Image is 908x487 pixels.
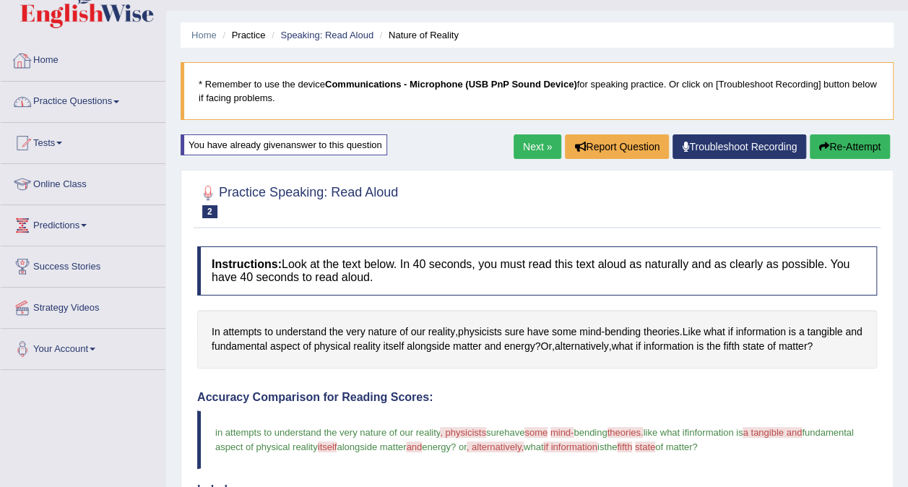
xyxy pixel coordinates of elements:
[411,324,425,340] span: Click to see word definition
[540,339,552,354] span: Click to see word definition
[451,441,456,452] span: ?
[617,441,632,452] span: fifth
[799,324,805,340] span: Click to see word definition
[605,324,641,340] span: Click to see word definition
[706,339,720,354] span: Click to see word definition
[1,164,165,200] a: Online Class
[1,205,165,241] a: Predictions
[212,339,267,354] span: Click to see word definition
[212,324,220,340] span: Click to see word definition
[353,339,380,354] span: Click to see word definition
[789,324,796,340] span: Click to see word definition
[459,441,467,452] span: or
[504,339,535,354] span: Click to see word definition
[1,82,165,118] a: Practice Questions
[399,324,408,340] span: Click to see word definition
[779,339,808,354] span: Click to see word definition
[524,441,543,452] span: what
[524,427,548,438] span: some
[318,441,337,452] span: itself
[1,40,165,77] a: Home
[643,427,687,438] span: like what if
[810,134,890,159] button: Re-Attempt
[635,441,655,452] span: state
[453,339,482,354] span: Click to see word definition
[325,79,577,90] b: Communications - Microphone (USB PnP Sound Device)
[696,339,704,354] span: Click to see word definition
[383,339,404,354] span: Click to see word definition
[743,427,802,438] span: a tangible and
[407,339,450,354] span: Click to see word definition
[485,339,501,354] span: Click to see word definition
[212,258,282,270] b: Instructions:
[527,324,549,340] span: Click to see word definition
[337,441,406,452] span: alongside matter
[428,324,455,340] span: Click to see word definition
[723,339,740,354] span: Click to see word definition
[504,427,524,438] span: have
[565,134,669,159] button: Report Question
[368,324,397,340] span: Click to see word definition
[543,441,597,452] span: if information
[579,324,601,340] span: Click to see word definition
[422,441,451,452] span: energy
[552,324,576,340] span: Click to see word definition
[1,246,165,283] a: Success Stories
[1,288,165,324] a: Strategy Videos
[346,324,365,340] span: Click to see word definition
[376,28,459,42] li: Nature of Reality
[406,441,422,452] span: and
[682,324,701,340] span: Click to see word definition
[270,339,300,354] span: Click to see word definition
[604,441,617,452] span: the
[574,427,607,438] span: bending
[735,324,785,340] span: Click to see word definition
[314,339,351,354] span: Click to see word definition
[767,339,776,354] span: Click to see word definition
[611,339,633,354] span: Click to see word definition
[219,28,265,42] li: Practice
[280,30,373,40] a: Speaking: Read Aloud
[505,324,524,340] span: Click to see word definition
[276,324,327,340] span: Click to see word definition
[202,205,217,218] span: 2
[181,134,387,155] div: You have already given answer to this question
[687,427,743,438] span: information is
[197,246,877,295] h4: Look at the text below. In 40 seconds, you must read this text aloud as naturally and as clearly ...
[458,324,502,340] span: Click to see word definition
[555,339,609,354] span: Click to see word definition
[743,339,764,354] span: Click to see word definition
[264,324,273,340] span: Click to see word definition
[704,324,725,340] span: Click to see word definition
[807,324,842,340] span: Click to see word definition
[467,441,524,452] span: , alternatively,
[644,339,693,354] span: Click to see word definition
[329,324,343,340] span: Click to see word definition
[1,329,165,365] a: Your Account
[514,134,561,159] a: Next »
[550,427,574,438] span: mind-
[608,427,644,438] span: theories.
[303,339,311,354] span: Click to see word definition
[215,427,856,452] span: fundamental aspect of physical reality
[181,62,894,120] blockquote: * Remember to use the device for speaking practice. Or click on [Troubleshoot Recording] button b...
[197,391,877,404] h4: Accuracy Comparison for Reading Scores:
[673,134,806,159] a: Troubleshoot Recording
[215,427,440,438] span: in attempts to understand the very nature of our reality
[644,324,680,340] span: Click to see word definition
[655,441,698,452] span: of matter?
[1,123,165,159] a: Tests
[845,324,862,340] span: Click to see word definition
[191,30,217,40] a: Home
[440,427,486,438] span: , physicists
[197,182,398,218] h2: Practice Speaking: Read Aloud
[223,324,262,340] span: Click to see word definition
[597,441,604,452] span: is
[728,324,733,340] span: Click to see word definition
[486,427,504,438] span: sure
[636,339,641,354] span: Click to see word definition
[197,310,877,369] div: , - . ? , , ?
